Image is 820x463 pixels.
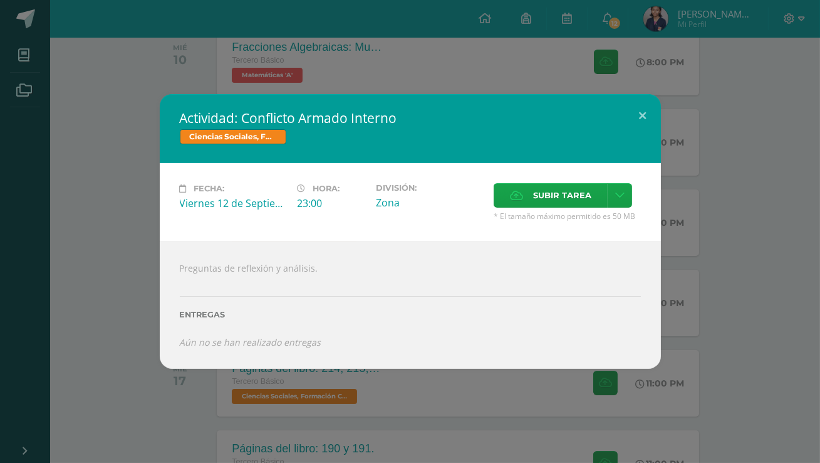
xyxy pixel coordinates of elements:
[194,184,225,193] span: Fecha:
[180,196,288,210] div: Viernes 12 de Septiembre
[180,109,641,127] h2: Actividad: Conflicto Armado Interno
[625,94,661,137] button: Close (Esc)
[494,211,641,221] span: * El tamaño máximo permitido es 50 MB
[298,196,366,210] div: 23:00
[376,183,484,193] label: División:
[180,336,321,348] i: Aún no se han realizado entregas
[533,184,591,207] span: Subir tarea
[313,184,340,193] span: Hora:
[160,242,661,368] div: Preguntas de reflexión y análisis.
[376,196,484,210] div: Zona
[180,129,286,144] span: Ciencias Sociales, Formación Ciudadana e Interculturalidad
[180,310,641,319] label: Entregas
